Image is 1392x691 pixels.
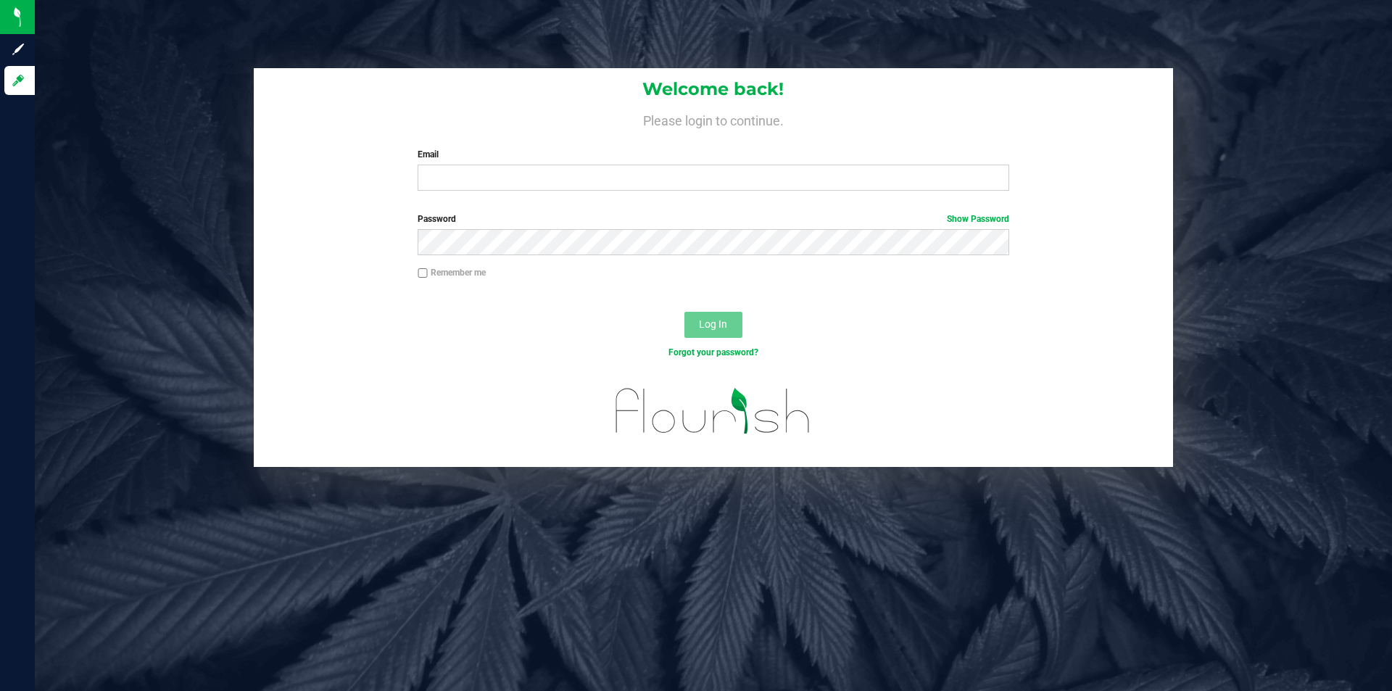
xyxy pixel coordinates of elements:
[254,110,1173,128] h4: Please login to continue.
[699,318,727,330] span: Log In
[947,214,1009,224] a: Show Password
[418,214,456,224] span: Password
[11,42,25,57] inline-svg: Sign up
[418,268,428,278] input: Remember me
[418,266,486,279] label: Remember me
[668,347,758,357] a: Forgot your password?
[11,73,25,88] inline-svg: Log in
[254,80,1173,99] h1: Welcome back!
[684,312,742,338] button: Log In
[418,148,1008,161] label: Email
[598,374,828,448] img: flourish_logo.svg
